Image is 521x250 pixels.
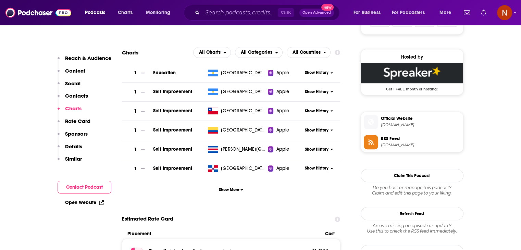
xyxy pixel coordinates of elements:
button: Sponsors [58,130,88,143]
span: For Business [353,8,381,17]
a: [GEOGRAPHIC_DATA] [205,165,268,172]
h2: Countries [287,47,331,58]
p: Content [65,67,85,74]
span: RSS Feed [381,136,460,142]
span: Dominican Republic [221,165,265,172]
span: Do you host or manage this podcast? [361,185,463,190]
button: Show History [302,89,335,95]
span: All Countries [293,50,321,55]
h3: 1 [134,69,137,77]
button: Reach & Audience [58,55,111,67]
a: Self Improvement [153,127,192,133]
span: Show History [305,108,328,114]
span: All Categories [241,50,272,55]
span: For Podcasters [392,8,425,17]
span: Cost [325,231,335,237]
a: Charts [113,7,137,18]
span: Get 1 FREE month of hosting! [361,83,463,91]
span: Show History [305,89,328,95]
span: Apple [276,70,289,76]
button: Similar [58,155,82,168]
button: Open AdvancedNew [299,9,334,17]
button: Show History [302,147,335,152]
h3: 1 [134,88,137,96]
a: Official Website[DOMAIN_NAME] [364,115,460,129]
button: Show History [302,108,335,114]
p: Details [65,143,82,150]
button: Show History [302,165,335,171]
a: Self Improvement [153,165,192,171]
button: open menu [349,7,389,18]
p: Rate Card [65,118,90,124]
button: Claim This Podcast [361,169,463,182]
span: Apple [276,127,289,134]
button: Charts [58,105,82,118]
a: [GEOGRAPHIC_DATA] [205,108,268,114]
button: Refresh Feed [361,207,463,220]
button: open menu [435,7,460,18]
h3: 1 [134,126,137,134]
span: Apple [276,88,289,95]
button: Content [58,67,85,80]
button: Show History [302,70,335,76]
a: Self Improvement [153,89,192,95]
span: Show History [305,165,328,171]
span: Logged in as AdelNBM [497,5,512,20]
button: Contacts [58,92,88,105]
div: Are we missing an episode or update? Use this to check the RSS feed immediately. [361,223,463,234]
p: Social [65,80,80,87]
button: Show History [302,127,335,133]
a: 1 [122,140,153,159]
p: Contacts [65,92,88,99]
button: Social [58,80,80,93]
span: Official Website [381,115,460,122]
p: Charts [65,105,82,112]
a: 1 [122,102,153,121]
img: Spreaker Deal: Get 1 FREE month of hosting! [361,63,463,83]
button: open menu [193,47,231,58]
span: Open Advanced [302,11,331,14]
span: Charts [118,8,133,17]
button: Show profile menu [497,5,512,20]
a: Apple [268,88,302,95]
a: Open Website [65,200,104,205]
button: Contact Podcast [58,181,111,193]
span: spreaker.com [381,142,460,148]
span: Monitoring [146,8,170,17]
a: RSS Feed[DOMAIN_NAME] [364,135,460,149]
a: 1 [122,83,153,101]
span: Argentina [221,88,265,95]
a: Spreaker Deal: Get 1 FREE month of hosting! [361,63,463,91]
img: User Profile [497,5,512,20]
span: Show History [305,127,328,133]
span: Chile [221,108,265,114]
a: 1 [122,121,153,140]
a: [PERSON_NAME][GEOGRAPHIC_DATA] [205,146,268,153]
span: Show History [305,147,328,152]
span: More [439,8,451,17]
h2: Charts [122,49,138,56]
div: Hosted by [361,54,463,60]
button: open menu [235,47,283,58]
span: Show History [305,70,328,76]
h3: 1 [134,165,137,173]
a: Apple [268,127,302,134]
span: spreaker.com [381,122,460,127]
span: Ctrl K [278,8,294,17]
span: Podcasts [85,8,105,17]
span: Apple [276,108,289,114]
p: Similar [65,155,82,162]
h3: 1 [134,107,137,115]
img: Podchaser - Follow, Share and Rate Podcasts [5,6,71,19]
a: Apple [268,146,302,153]
span: Colombia [221,127,265,134]
a: Education [153,70,176,76]
a: Self Improvement [153,108,192,114]
button: open menu [80,7,114,18]
input: Search podcasts, credits, & more... [202,7,278,18]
